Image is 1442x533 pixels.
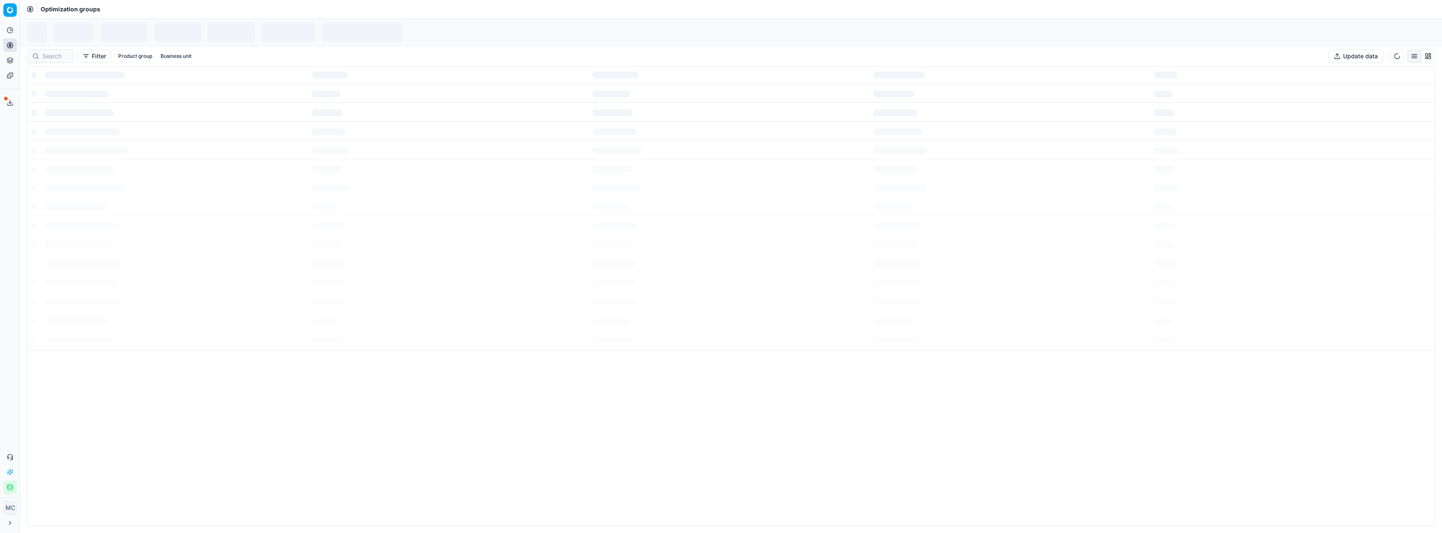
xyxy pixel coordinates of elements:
button: Product group [115,51,156,61]
button: Filter [77,49,112,63]
button: Update data [1328,49,1383,63]
button: MC [3,501,17,515]
button: Business unit [157,51,195,61]
nav: breadcrumb [41,5,100,13]
span: MC [4,502,16,514]
input: Search [42,52,68,60]
span: Optimization groups [41,5,100,13]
